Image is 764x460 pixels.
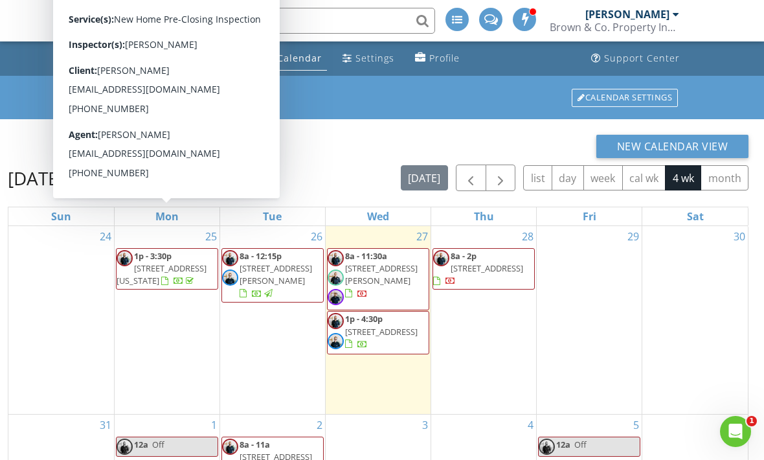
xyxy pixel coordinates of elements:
img: 6.png [222,250,238,266]
span: 1 [747,416,757,426]
div: Settings [355,52,394,64]
a: Go to August 27, 2025 [414,226,431,247]
a: Inspections [168,47,248,71]
img: 6.png [117,439,133,455]
h1: Calendar [85,86,679,109]
span: Off [574,439,587,450]
span: [STREET_ADDRESS] [451,262,523,274]
span: 12a [134,439,148,450]
button: 4 wk [665,165,701,190]
td: Go to August 25, 2025 [114,226,219,415]
span: [STREET_ADDRESS][PERSON_NAME] [345,262,418,286]
a: 8a - 2p [STREET_ADDRESS] [433,250,523,286]
div: Profile [429,52,460,64]
input: Search everything... [176,8,435,34]
span: 12a [556,439,570,450]
button: week [583,165,623,190]
a: 8a - 11:30a [STREET_ADDRESS][PERSON_NAME] [327,248,429,311]
div: [PERSON_NAME] [585,8,669,21]
span: 1p - 4:30p [345,313,383,325]
a: Go to August 26, 2025 [308,226,325,247]
img: 6.png [117,250,133,266]
a: Go to August 31, 2025 [97,415,114,435]
div: Calendar [277,52,322,64]
a: Go to August 25, 2025 [203,226,219,247]
a: Calendar [258,47,327,71]
img: 6.png [433,250,449,266]
button: New Calendar View [596,135,749,158]
img: The Best Home Inspection Software - Spectora [76,6,105,35]
h2: [DATE] – [DATE] [8,165,139,191]
div: Support Center [604,52,680,64]
button: Previous [456,165,486,191]
td: Go to August 24, 2025 [8,226,114,415]
span: [STREET_ADDRESS] [345,326,418,338]
img: 6.png [539,439,555,455]
a: 1p - 3:30p [STREET_ADDRESS][US_STATE] [116,248,218,290]
div: Brown & Co. Property Inspections [550,21,679,34]
a: 1p - 4:30p [STREET_ADDRESS] [345,313,418,349]
a: Saturday [684,207,706,225]
a: Sunday [49,207,74,225]
a: Go to September 2, 2025 [314,415,325,435]
div: Calendar Settings [572,89,678,107]
a: Go to September 3, 2025 [420,415,431,435]
img: 4.png [328,289,344,305]
a: 8a - 12:15p [STREET_ADDRESS][PERSON_NAME] [221,248,324,303]
div: Dashboard [98,52,152,64]
a: Settings [337,47,399,71]
button: cal wk [622,165,666,190]
a: Wednesday [365,207,392,225]
a: 8a - 12:15p [STREET_ADDRESS][PERSON_NAME] [240,250,312,299]
img: 6.png [328,250,344,266]
a: 8a - 11:30a [STREET_ADDRESS][PERSON_NAME] [345,250,418,299]
div: Inspections [186,52,243,64]
a: Go to August 29, 2025 [625,226,642,247]
a: Monday [153,207,181,225]
img: 2.png [328,270,344,286]
span: [STREET_ADDRESS][PERSON_NAME] [240,262,312,286]
td: Go to August 29, 2025 [537,226,642,415]
a: Go to August 24, 2025 [97,226,114,247]
a: Go to August 28, 2025 [519,226,536,247]
a: Go to September 5, 2025 [631,415,642,435]
a: Support Center [586,47,685,71]
a: SPECTORA [76,17,220,45]
button: list [523,165,552,190]
button: Next [486,165,516,191]
a: Go to September 4, 2025 [525,415,536,435]
a: Thursday [471,207,497,225]
img: 6.png [328,313,344,329]
span: Off [152,439,164,450]
td: Go to August 26, 2025 [219,226,325,415]
img: untitled_design.png [328,333,344,349]
span: SPECTORA [114,6,220,34]
a: Tuesday [260,207,284,225]
a: 8a - 2p [STREET_ADDRESS] [433,248,535,290]
a: Go to September 6, 2025 [737,415,748,435]
a: Go to September 1, 2025 [208,415,219,435]
td: Go to August 30, 2025 [642,226,748,415]
a: 1p - 3:30p [STREET_ADDRESS][US_STATE] [117,250,207,286]
span: 1p - 3:30p [134,250,172,262]
img: untitled_design.png [222,270,238,286]
img: 6.png [222,439,238,455]
span: 8a - 11a [240,439,270,450]
td: Go to August 28, 2025 [431,226,537,415]
a: Profile [410,47,465,71]
a: Calendar Settings [570,87,679,108]
button: day [552,165,584,190]
a: Go to August 30, 2025 [731,226,748,247]
a: Dashboard [79,47,157,71]
span: 8a - 11:30a [345,250,387,262]
iframe: Intercom live chat [720,416,751,447]
span: [STREET_ADDRESS][US_STATE] [117,262,207,286]
span: 8a - 12:15p [240,250,282,262]
a: Friday [580,207,599,225]
button: [DATE] [401,165,448,190]
td: Go to August 27, 2025 [325,226,431,415]
button: month [701,165,748,190]
span: 8a - 2p [451,250,477,262]
a: 1p - 4:30p [STREET_ADDRESS] [327,311,429,354]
